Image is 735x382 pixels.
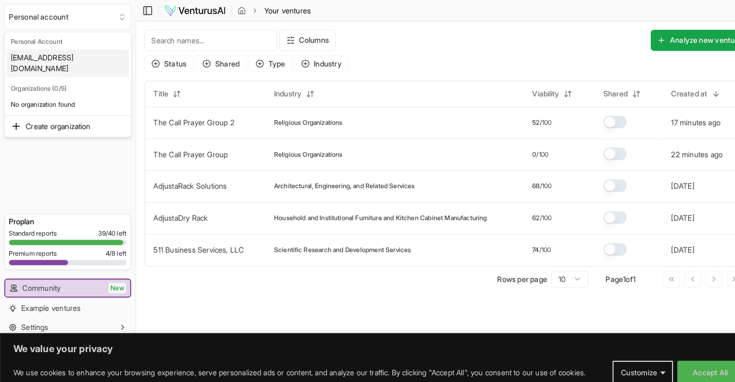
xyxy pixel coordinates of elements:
div: Personal Account [7,34,125,48]
div: Organizations (0/5) [7,79,125,93]
div: Suggestions [5,112,127,133]
div: [EMAIL_ADDRESS][DOMAIN_NAME] [7,48,125,75]
div: Suggestions [5,31,127,112]
p: No organization found [7,93,125,110]
div: Create organization [7,114,125,131]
